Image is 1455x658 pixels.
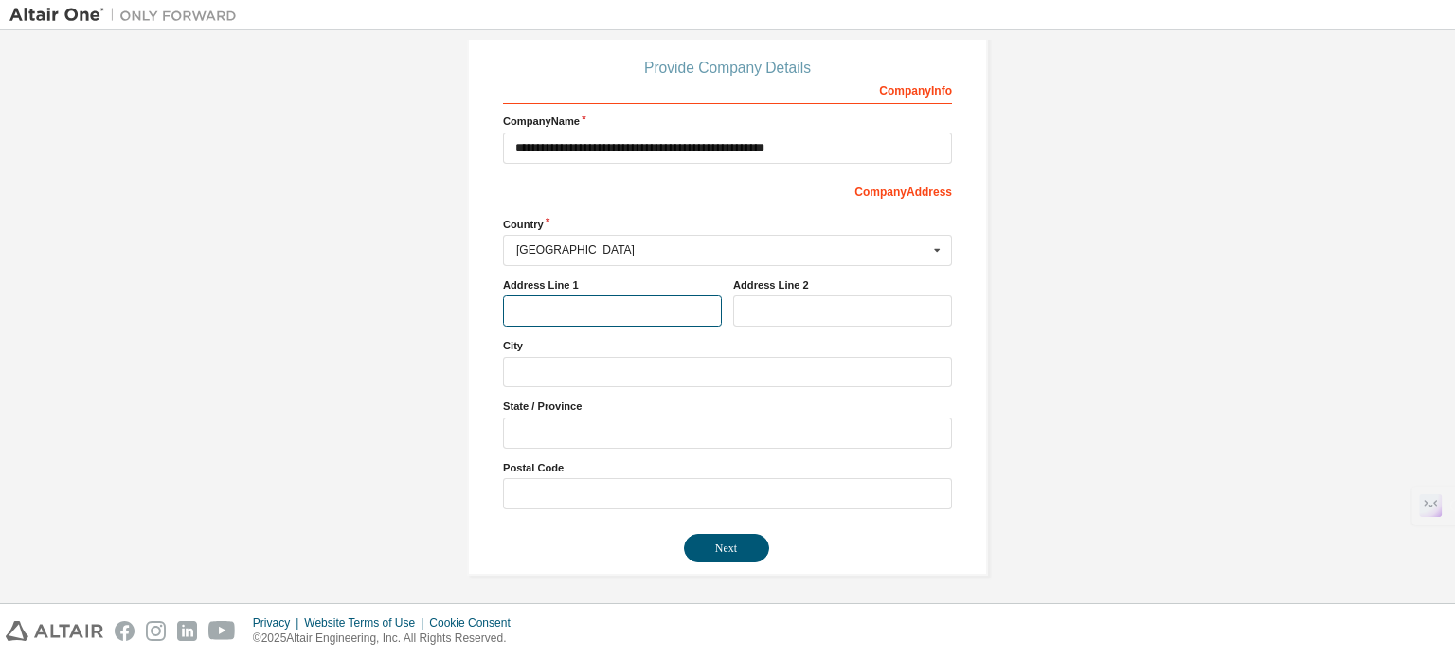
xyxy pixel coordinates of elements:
label: Company Name [503,114,952,129]
div: [GEOGRAPHIC_DATA] [516,244,928,256]
img: youtube.svg [208,621,236,641]
label: Address Line 2 [733,277,952,293]
img: facebook.svg [115,621,135,641]
div: Company Info [503,74,952,104]
div: Privacy [253,615,304,631]
label: Postal Code [503,460,952,475]
div: Provide Company Details [503,62,952,74]
div: Website Terms of Use [304,615,429,631]
img: instagram.svg [146,621,166,641]
img: Altair One [9,6,246,25]
p: © 2025 Altair Engineering, Inc. All Rights Reserved. [253,631,522,647]
label: Country [503,217,952,232]
label: State / Province [503,399,952,414]
label: City [503,338,952,353]
img: linkedin.svg [177,621,197,641]
div: Company Address [503,175,952,205]
div: Cookie Consent [429,615,521,631]
label: Address Line 1 [503,277,722,293]
img: altair_logo.svg [6,621,103,641]
button: Next [684,534,769,562]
